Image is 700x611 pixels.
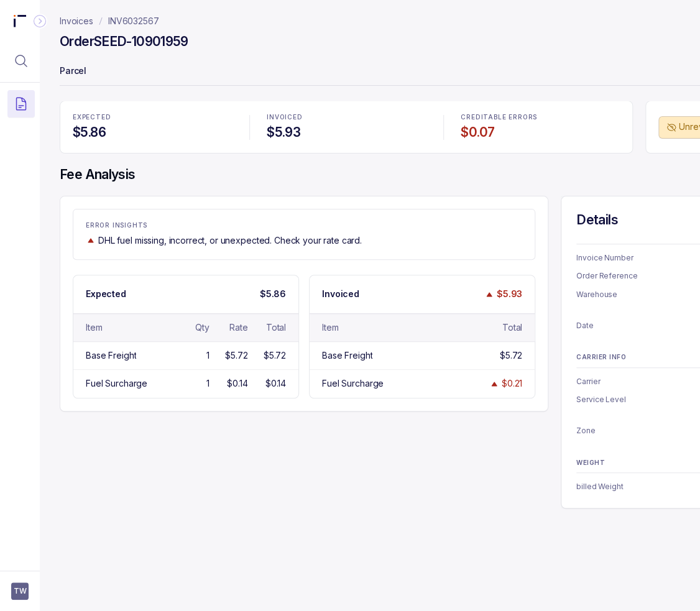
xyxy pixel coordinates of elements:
[267,124,426,141] h4: $5.93
[264,349,286,362] div: $5.72
[322,288,359,300] p: Invoiced
[225,349,247,362] div: $5.72
[484,290,494,299] img: trend image
[489,379,499,388] img: trend image
[322,349,372,362] div: Base Freight
[60,15,159,27] nav: breadcrumb
[108,15,159,27] a: INV6032567
[227,377,247,390] div: $0.14
[266,321,286,334] div: Total
[86,222,522,229] p: ERROR INSIGHTS
[195,321,210,334] div: Qty
[322,321,338,334] div: Item
[502,377,522,390] div: $0.21
[260,288,286,300] p: $5.86
[461,114,620,121] p: CREDITABLE ERRORS
[86,349,136,362] div: Base Freight
[461,124,620,141] h4: $0.07
[60,33,188,50] h4: Order SEED-10901959
[206,377,210,390] div: 1
[500,349,522,362] div: $5.72
[73,114,232,121] p: EXPECTED
[322,377,384,390] div: Fuel Surcharge
[7,47,35,75] button: Menu Icon Button MagnifyingGlassIcon
[86,321,102,334] div: Item
[86,377,147,390] div: Fuel Surcharge
[32,14,47,29] div: Collapse Icon
[502,321,522,334] div: Total
[267,114,426,121] p: INVOICED
[73,124,232,141] h4: $5.86
[86,236,96,245] img: trend image
[229,321,247,334] div: Rate
[11,582,29,600] button: User initials
[60,15,93,27] a: Invoices
[86,288,126,300] p: Expected
[7,90,35,117] button: Menu Icon Button DocumentTextIcon
[206,349,210,362] div: 1
[98,234,362,247] p: DHL fuel missing, incorrect, or unexpected. Check your rate card.
[497,288,522,300] p: $5.93
[265,377,286,390] div: $0.14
